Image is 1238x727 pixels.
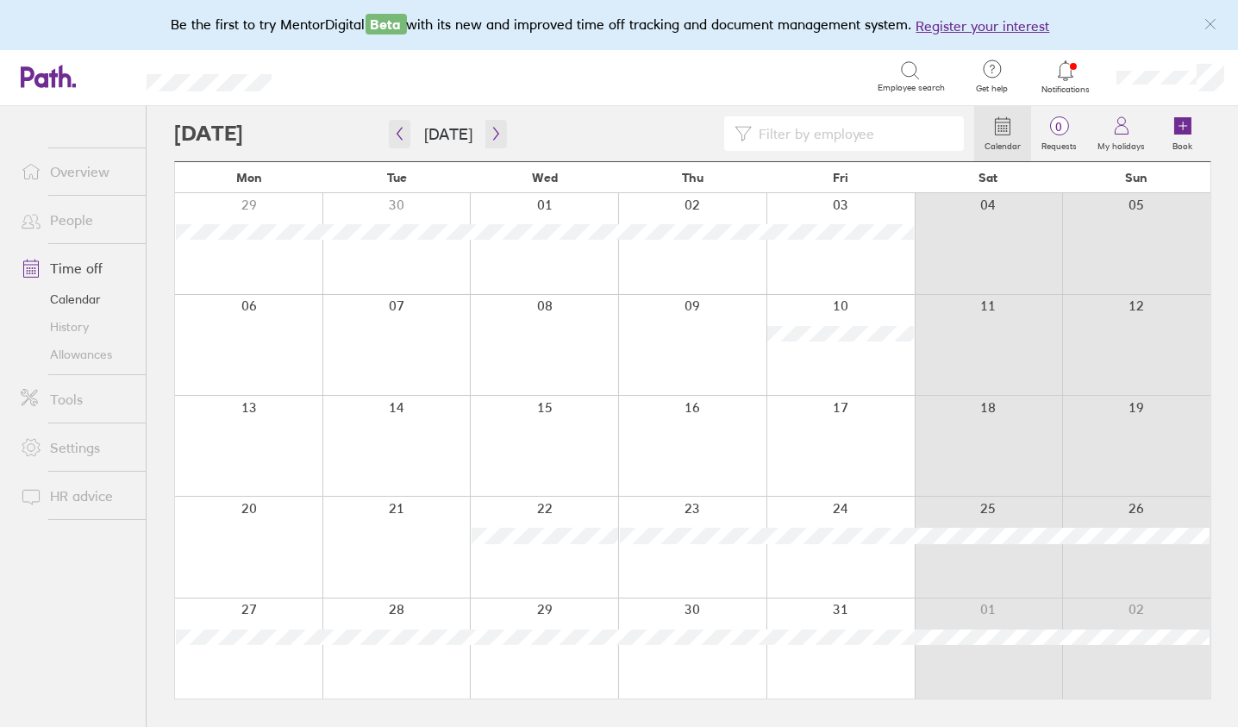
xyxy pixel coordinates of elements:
[172,14,1067,36] div: Be the first to try MentorDigital with its new and improved time off tracking and document manage...
[833,171,848,185] span: Fri
[1163,136,1204,152] label: Book
[236,171,262,185] span: Mon
[965,84,1021,94] span: Get help
[532,171,558,185] span: Wed
[974,136,1031,152] label: Calendar
[916,16,1050,36] button: Register your interest
[7,382,146,417] a: Tools
[7,203,146,237] a: People
[318,68,362,84] div: Search
[7,313,146,341] a: History
[979,171,998,185] span: Sat
[1087,136,1155,152] label: My holidays
[7,341,146,368] a: Allowances
[7,430,146,465] a: Settings
[878,83,946,93] span: Employee search
[1038,59,1094,95] a: Notifications
[1031,120,1087,134] span: 0
[7,154,146,189] a: Overview
[1031,106,1087,161] a: 0Requests
[7,251,146,285] a: Time off
[410,120,486,148] button: [DATE]
[1125,171,1147,185] span: Sun
[974,106,1031,161] a: Calendar
[7,479,146,513] a: HR advice
[1031,136,1087,152] label: Requests
[752,117,954,150] input: Filter by employee
[1087,106,1155,161] a: My holidays
[366,14,407,34] span: Beta
[7,285,146,313] a: Calendar
[1155,106,1210,161] a: Book
[682,171,703,185] span: Thu
[387,171,407,185] span: Tue
[1038,85,1094,95] span: Notifications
